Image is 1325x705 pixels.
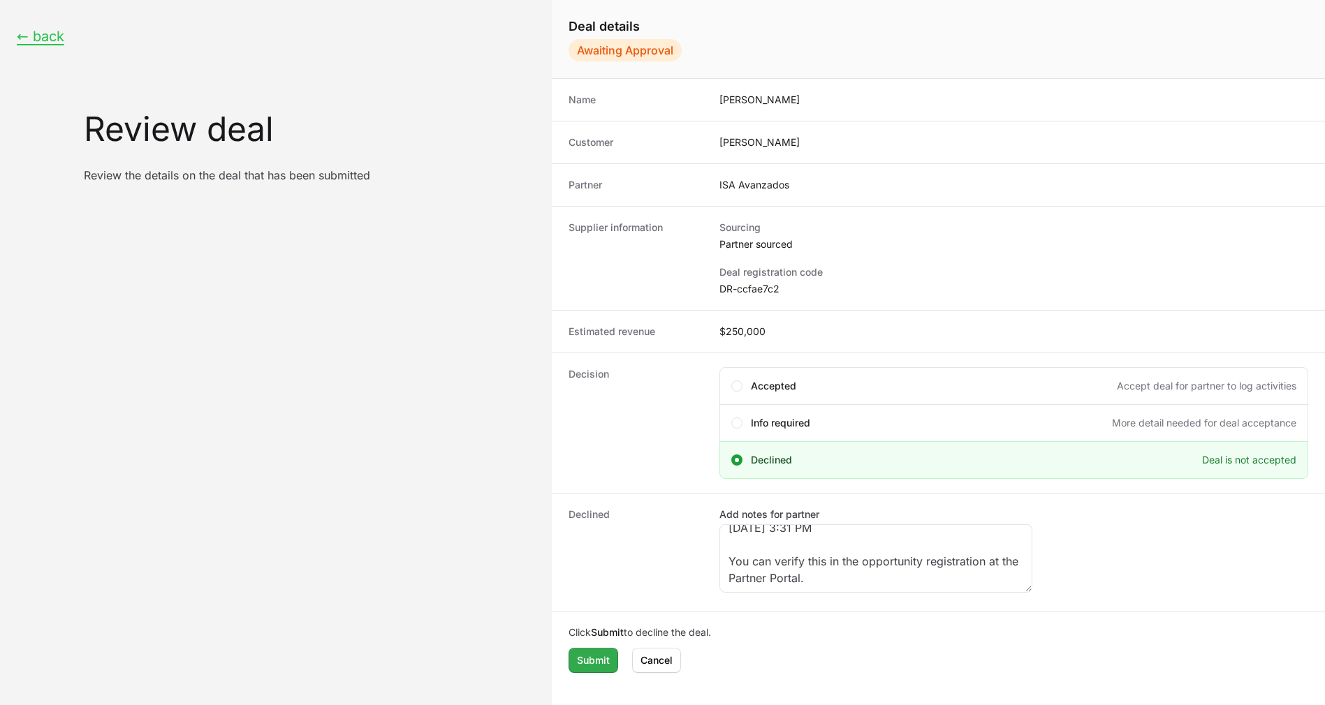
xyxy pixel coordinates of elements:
dt: Supplier information [569,221,703,296]
span: Accept deal for partner to log activities [1117,379,1296,393]
dd: ISA Avanzados [719,178,1308,192]
dt: Estimated revenue [569,325,703,339]
span: Submit [577,652,610,669]
dt: Deal registration code [719,265,1308,279]
span: Info required [751,416,810,430]
span: Deal is not accepted [1202,453,1296,467]
label: Add notes for partner [719,507,1032,521]
dd: [PERSON_NAME] [719,135,1308,149]
button: ← back [17,28,64,45]
b: Submit [591,626,624,638]
button: Cancel [632,648,681,673]
dd: [PERSON_NAME] [719,93,1308,107]
dd: Partner sourced [719,237,1308,251]
dt: Sourcing [719,221,1308,235]
p: Click to decline the deal. [569,625,1308,639]
h1: Deal details [569,17,1308,36]
button: Submit [569,648,618,673]
dt: Customer [569,135,703,149]
dt: Name [569,93,703,107]
span: More detail needed for deal acceptance [1112,416,1296,430]
span: Accepted [751,379,796,393]
dt: Partner [569,178,703,192]
dd: $250,000 [719,325,1308,339]
span: Declined [751,453,792,467]
span: Cancel [640,652,673,669]
dt: Decision [569,367,703,479]
dd: DR-ccfae7c2 [719,282,1308,296]
h1: Review deal [84,112,535,146]
dt: Declined [569,507,703,597]
p: Review the details on the deal that has been submitted [84,168,535,182]
dl: Create deal form [552,79,1325,611]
